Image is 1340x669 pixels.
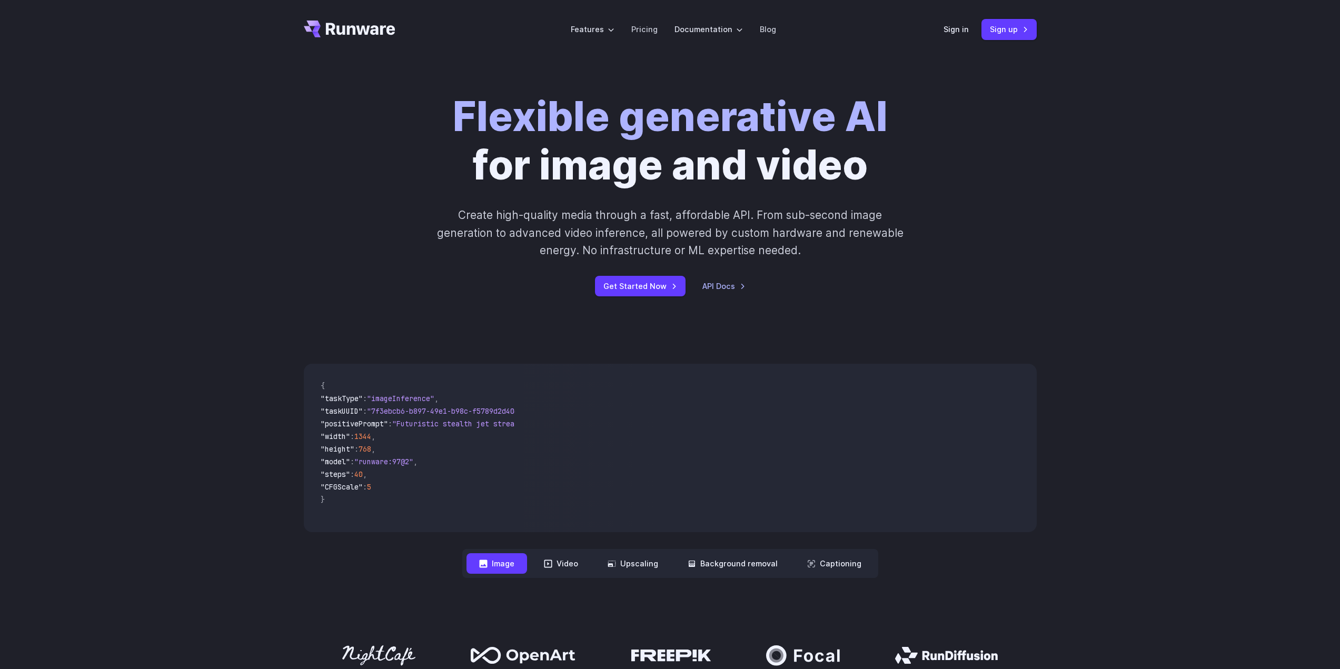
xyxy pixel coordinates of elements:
[413,457,418,466] span: ,
[367,406,527,416] span: "7f3ebcb6-b897-49e1-b98c-f5789d2d40d7"
[354,470,363,479] span: 40
[363,470,367,479] span: ,
[371,432,375,441] span: ,
[321,432,350,441] span: "width"
[350,470,354,479] span: :
[435,206,905,259] p: Create high-quality media through a fast, affordable API. From sub-second image generation to adv...
[367,482,371,492] span: 5
[631,23,658,35] a: Pricing
[571,23,614,35] label: Features
[321,406,363,416] span: "taskUUID"
[350,432,354,441] span: :
[702,280,746,292] a: API Docs
[304,21,395,37] a: Go to /
[321,444,354,454] span: "height"
[434,394,439,403] span: ,
[760,23,776,35] a: Blog
[674,23,743,35] label: Documentation
[944,23,969,35] a: Sign in
[363,406,367,416] span: :
[466,553,527,574] button: Image
[354,457,413,466] span: "runware:97@2"
[531,553,591,574] button: Video
[392,419,776,428] span: "Futuristic stealth jet streaking through a neon-lit cityscape with glowing purple exhaust"
[595,276,686,296] a: Get Started Now
[321,482,363,492] span: "CFGScale"
[371,444,375,454] span: ,
[321,457,350,466] span: "model"
[981,19,1037,39] a: Sign up
[321,495,325,504] span: }
[388,419,392,428] span: :
[321,381,325,391] span: {
[795,553,874,574] button: Captioning
[354,432,371,441] span: 1344
[363,394,367,403] span: :
[595,553,671,574] button: Upscaling
[354,444,359,454] span: :
[321,419,388,428] span: "positivePrompt"
[321,394,363,403] span: "taskType"
[350,457,354,466] span: :
[321,470,350,479] span: "steps"
[363,482,367,492] span: :
[453,92,888,141] strong: Flexible generative AI
[359,444,371,454] span: 768
[453,93,888,189] h1: for image and video
[367,394,434,403] span: "imageInference"
[675,553,790,574] button: Background removal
